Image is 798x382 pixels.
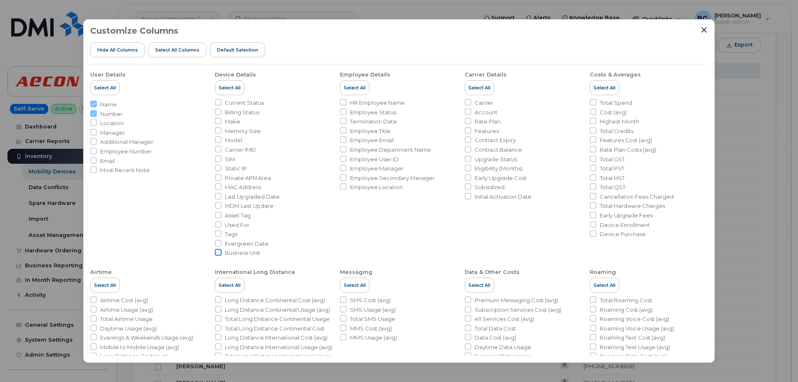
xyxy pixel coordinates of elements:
[90,278,120,293] button: Select All
[600,118,639,126] span: Highest Month
[475,183,505,191] span: Subsidized
[475,127,499,135] span: Features
[475,315,534,323] span: 411 Services Cost (avg)
[225,165,247,173] span: Static IP
[600,146,656,154] span: Rate Plan Costs (avg)
[600,325,674,333] span: Roaming Voice Usage (avg)
[475,306,562,314] span: Subscription Services Cost (avg)
[590,278,619,293] button: Select All
[600,202,665,210] span: Total Hardware Charges
[600,174,625,182] span: Total HST
[225,296,325,304] span: Long Distance Continental Cost (avg)
[225,325,325,333] span: Total Long Distance Continental Cost
[90,71,126,79] div: User Details
[100,148,152,155] span: Employee Number
[600,136,652,144] span: Features Cost (avg)
[225,118,240,126] span: Make
[225,99,264,107] span: Current Status
[225,174,271,182] span: Private APN Area
[475,108,498,116] span: Account
[475,193,532,201] span: Initial Activation Date
[100,157,115,165] span: Email
[100,101,117,108] span: Name
[475,343,531,351] span: Daytime Data Usage
[475,296,558,304] span: Premium Messaging Cost (avg)
[225,334,328,342] span: Long Distance International Cost (avg)
[600,334,665,342] span: Roaming Text Cost (avg)
[350,146,431,154] span: Employee Department Name
[600,306,653,314] span: Roaming Cost (avg)
[225,306,330,314] span: Long Distance Continental Usage (avg)
[465,278,494,293] button: Select All
[590,269,616,276] div: Roaming
[219,282,241,288] span: Select All
[225,183,261,191] span: MAC Address
[350,118,397,126] span: Termination Date
[340,278,369,293] button: Select All
[350,99,405,107] span: HR Employee Name
[100,352,167,360] span: Long Distance Cost (avg)
[225,136,242,144] span: Model
[594,84,616,91] span: Select All
[344,84,366,91] span: Select All
[100,334,193,342] span: Evenings & Weekends Usage (avg)
[475,136,516,144] span: Contract Expiry
[590,71,641,79] div: Costs & Averages
[350,334,397,342] span: MMS Usage (avg)
[100,110,123,118] span: Number
[340,269,372,276] div: Messaging
[475,325,516,333] span: Total Data Cost
[90,42,145,57] button: Hide All Columns
[225,108,259,116] span: Billing Status
[600,183,626,191] span: Total QST
[100,166,150,174] span: Most Recent Note
[219,84,241,91] span: Select All
[350,325,392,333] span: MMS Cost (avg)
[100,315,153,323] span: Total Airtime Usage
[594,282,616,288] span: Select All
[350,127,390,135] span: Employee Title
[475,99,493,107] span: Carrier
[225,193,280,201] span: Last Upgraded Date
[155,47,199,53] span: Select all Columns
[350,136,394,144] span: Employee Email
[475,165,522,173] span: Eligibility (Months)
[225,212,251,219] span: Asset Tag
[225,221,249,229] span: Used For
[100,119,124,127] span: Location
[600,155,625,163] span: Total GST
[475,174,527,182] span: Early Upgrade Cost
[475,334,516,342] span: Data Cost (avg)
[350,108,396,116] span: Employee Status
[600,165,624,173] span: Total PST
[100,325,157,333] span: Daytime Usage (avg)
[468,84,490,91] span: Select All
[468,282,490,288] span: Select All
[225,352,332,360] span: Total Long Distance International Usage
[215,80,244,95] button: Select All
[600,221,650,229] span: Device Enrollment
[350,165,404,173] span: Employee Manager
[600,296,652,304] span: Total Roaming Cost
[97,47,138,53] span: Hide All Columns
[100,306,153,314] span: Airtime Usage (avg)
[225,230,237,238] span: Tags
[350,183,403,191] span: Employee Location
[225,343,332,351] span: Long Distance International Usage (avg)
[465,71,507,79] div: Carrier Details
[350,155,399,163] span: Employee User ID
[590,80,619,95] button: Select All
[94,84,116,91] span: Select All
[600,230,646,238] span: Device Purchase
[340,71,390,79] div: Employee Details
[225,127,261,135] span: Memory Size
[217,47,258,53] span: Default Selection
[90,80,120,95] button: Select All
[350,296,391,304] span: SMS Cost (avg)
[475,155,517,163] span: Upgrade Status
[94,282,116,288] span: Select All
[465,269,520,276] div: Data & Other Costs
[90,269,112,276] div: Airtime
[600,127,633,135] span: Total Credits
[600,343,670,351] span: Roaming Text Usage (avg)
